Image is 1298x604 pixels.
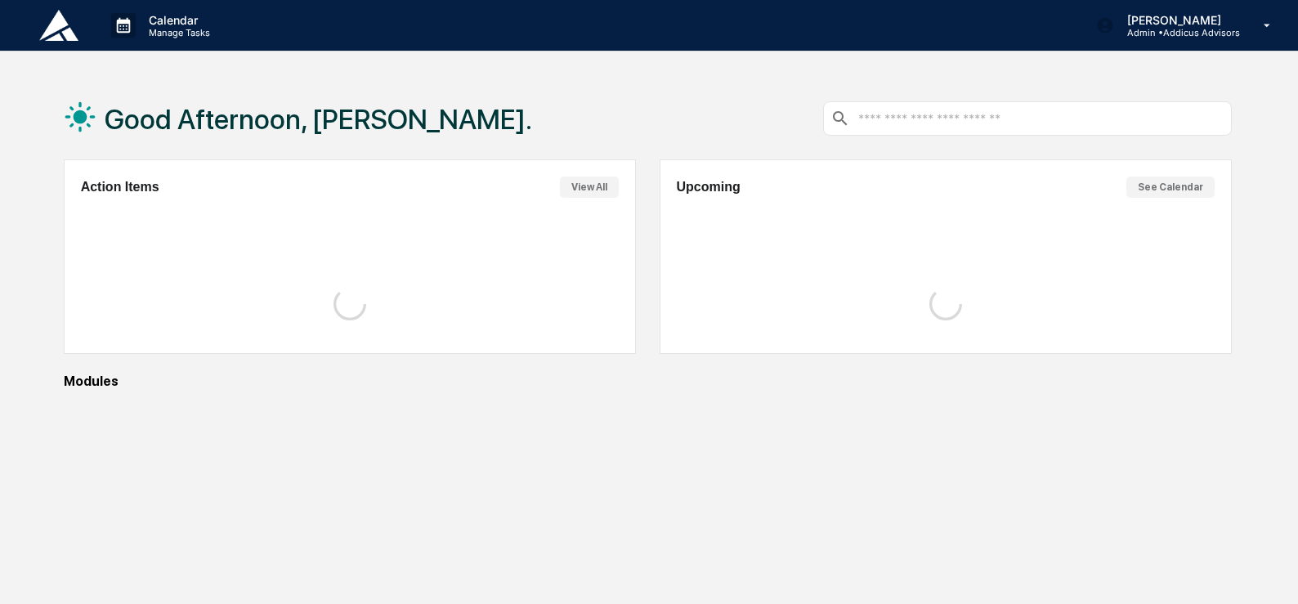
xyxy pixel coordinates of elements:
[560,177,619,198] button: View All
[105,103,532,136] h1: Good Afternoon, [PERSON_NAME].
[1126,177,1215,198] button: See Calendar
[64,374,1232,389] div: Modules
[136,13,218,27] p: Calendar
[1114,13,1240,27] p: [PERSON_NAME]
[1114,27,1240,38] p: Admin • Addicus Advisors
[136,27,218,38] p: Manage Tasks
[677,180,741,195] h2: Upcoming
[39,10,78,41] img: logo
[81,180,159,195] h2: Action Items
